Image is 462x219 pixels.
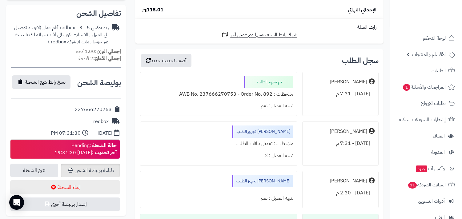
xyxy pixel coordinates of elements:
[394,31,458,46] a: لوحة التحكم
[431,148,445,157] span: المدونة
[306,187,375,199] div: [DATE] - 2:30 م
[98,130,112,137] div: [DATE]
[415,164,445,173] span: وآتس آب
[330,128,367,135] div: [PERSON_NAME]
[48,38,79,46] span: ( شركة redbox )
[394,161,458,176] a: وآتس آبجديد
[75,48,121,55] small: 1.00 كجم
[330,177,367,185] div: [PERSON_NAME]
[402,83,446,91] span: المراجعات والأسئلة
[10,164,58,177] a: تتبع الشحنة
[144,138,294,150] div: ملاحظات : تعديل بيانات الطلب
[75,106,112,113] div: 237666270753
[89,142,117,149] strong: حالة الشحنة :
[144,88,294,100] div: ملاحظات : AWB No. 237666270753 - Order No. 892
[330,78,367,86] div: [PERSON_NAME]
[95,48,121,55] strong: إجمالي الوزن:
[144,192,294,204] div: تنبيه العميل : نعم
[93,118,109,125] div: redbox
[77,79,121,86] h2: بوليصة الشحن
[61,164,120,177] a: طباعة بوليصة الشحن
[10,197,120,211] button: إصدار بوليصة أخرى
[244,76,293,88] div: تم تجهيز الطلب
[394,96,458,111] a: طلبات الإرجاع
[144,150,294,162] div: تنبيه العميل : لا
[9,195,24,210] div: Open Intercom Messenger
[394,112,458,127] a: إشعارات التحويلات البنكية
[93,55,121,62] strong: إجمالي القطع:
[10,180,120,194] button: إلغاء الشحنة
[144,100,294,112] div: تنبيه العميل : نعم
[11,10,121,17] h2: تفاصيل الشحن
[221,31,297,38] a: شارك رابط السلة نفسها مع عميل آخر
[394,63,458,78] a: الطلبات
[306,88,375,100] div: [DATE] - 7:31 م
[408,181,446,189] span: السلات المتروكة
[394,194,458,209] a: أدوات التسويق
[141,54,191,67] button: أضف تحديث جديد
[54,142,117,156] div: Pending [DATE] 19:31:30
[232,125,293,138] div: [PERSON_NAME] تجهيز الطلب
[394,80,458,94] a: المراجعات والأسئلة1
[51,130,81,137] div: 07:31:30 PM
[92,149,117,156] strong: آخر تحديث :
[403,84,410,91] span: 1
[11,24,109,46] div: ريد بوكس redbox - 3 - 5 أيام عمل (لايوجد توصيل الى المنزل , الاستلام يكون الى أقرب خزانة لك بالبح...
[394,145,458,160] a: المدونة
[394,129,458,143] a: العملاء
[423,34,446,42] span: لوحة التحكم
[418,197,445,205] span: أدوات التسويق
[138,24,381,31] div: رابط السلة
[408,182,417,189] span: 11
[306,137,375,149] div: [DATE] - 7:31 م
[342,57,379,64] h3: سجل الطلب
[348,6,376,14] span: الإجمالي النهائي
[230,31,297,38] span: شارك رابط السلة نفسها مع عميل آخر
[416,165,427,172] span: جديد
[399,115,446,124] span: إشعارات التحويلات البنكية
[25,78,66,86] span: نسخ رابط تتبع الشحنة
[12,75,70,89] button: نسخ رابط تتبع الشحنة
[232,175,293,187] div: [PERSON_NAME] تجهيز الطلب
[394,177,458,192] a: السلات المتروكة11
[412,50,446,59] span: الأقسام والمنتجات
[78,55,121,62] small: 2 قطعة
[433,132,445,140] span: العملاء
[421,99,446,108] span: طلبات الإرجاع
[432,66,446,75] span: الطلبات
[142,6,163,14] span: 115.01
